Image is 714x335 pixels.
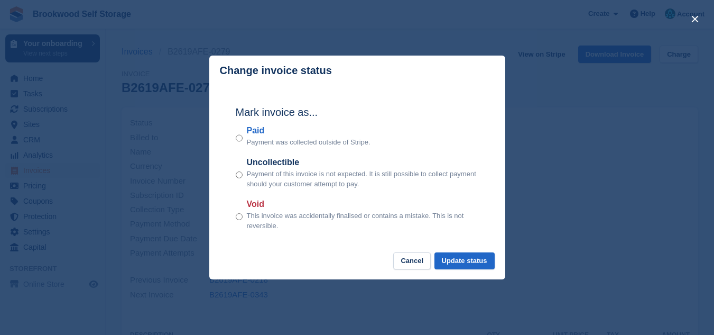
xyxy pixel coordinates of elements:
[687,11,703,28] button: close
[247,198,479,211] label: Void
[434,252,495,270] button: Update status
[220,65,332,77] p: Change invoice status
[247,211,479,231] p: This invoice was accidentally finalised or contains a mistake. This is not reversible.
[247,169,479,189] p: Payment of this invoice is not expected. It is still possible to collect payment should your cust...
[236,104,479,120] h2: Mark invoice as...
[393,252,431,270] button: Cancel
[247,124,370,137] label: Paid
[247,156,479,169] label: Uncollectible
[247,137,370,148] p: Payment was collected outside of Stripe.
